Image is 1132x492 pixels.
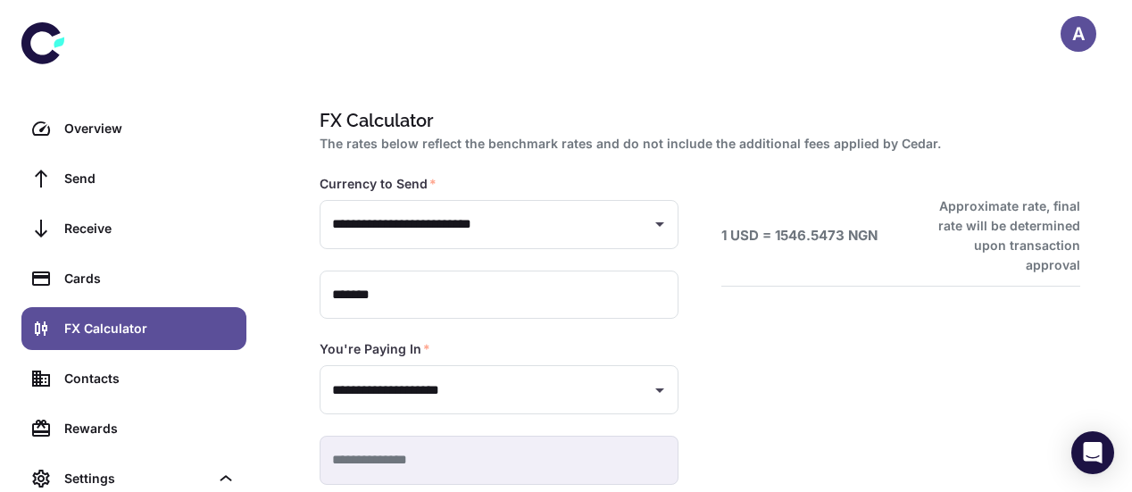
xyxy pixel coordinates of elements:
a: FX Calculator [21,307,246,350]
h1: FX Calculator [320,107,1073,134]
a: Contacts [21,357,246,400]
h6: Approximate rate, final rate will be determined upon transaction approval [919,196,1080,275]
button: A [1061,16,1096,52]
div: Receive [64,219,236,238]
div: FX Calculator [64,319,236,338]
a: Receive [21,207,246,250]
h6: 1 USD = 1546.5473 NGN [721,226,878,246]
a: Send [21,157,246,200]
div: Send [64,169,236,188]
a: Overview [21,107,246,150]
div: Overview [64,119,236,138]
a: Cards [21,257,246,300]
div: Cards [64,269,236,288]
div: Open Intercom Messenger [1071,431,1114,474]
div: Rewards [64,419,236,438]
label: Currency to Send [320,175,437,193]
button: Open [647,378,672,403]
div: Contacts [64,369,236,388]
div: Settings [64,469,209,488]
a: Rewards [21,407,246,450]
label: You're Paying In [320,340,430,358]
button: Open [647,212,672,237]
